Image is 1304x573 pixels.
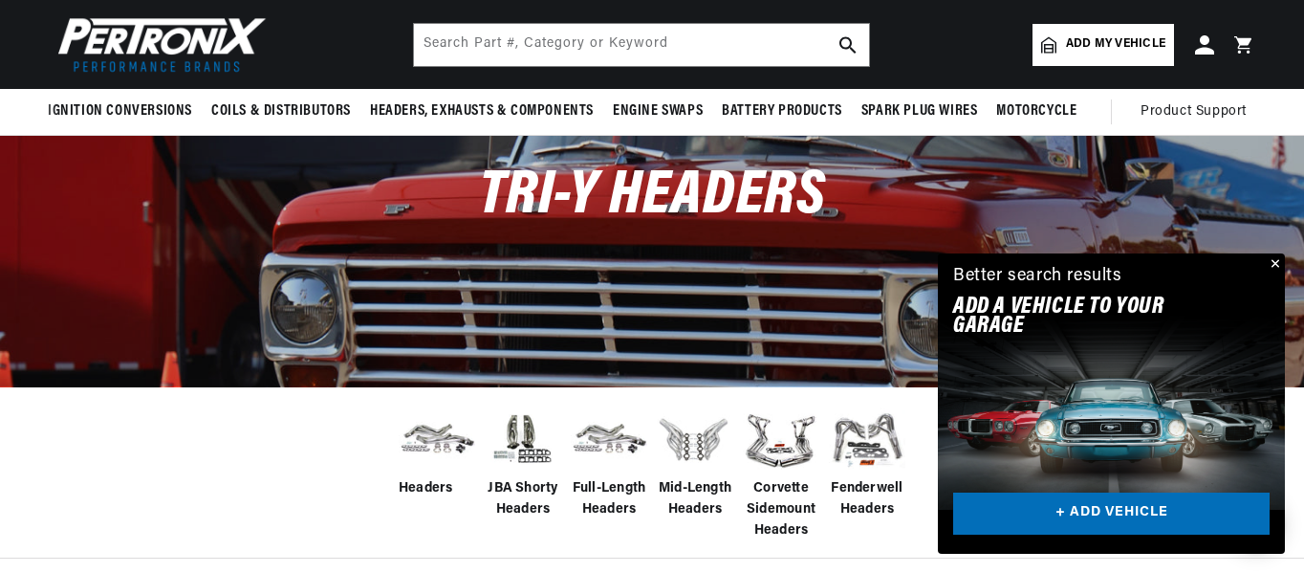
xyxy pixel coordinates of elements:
div: Better search results [953,263,1122,291]
span: Spark Plug Wires [861,101,978,121]
summary: Product Support [1141,89,1256,135]
a: Headers Headers [399,402,475,499]
summary: Ignition Conversions [48,89,202,134]
img: JBA Shorty Headers [485,408,561,472]
summary: Spark Plug Wires [852,89,988,134]
summary: Coils & Distributors [202,89,360,134]
summary: Motorcycle [987,89,1086,134]
button: Close [1262,253,1285,276]
a: Mid-Length Headers Mid-Length Headers [657,402,733,521]
img: Full-Length Headers [571,409,647,470]
span: Battery Products [722,101,842,121]
summary: Headers, Exhausts & Components [360,89,603,134]
h2: Add A VEHICLE to your garage [953,298,1222,337]
span: Motorcycle [996,101,1076,121]
span: Coils & Distributors [211,101,351,121]
input: Search Part #, Category or Keyword [414,24,869,66]
span: JBA Shorty Headers [485,478,561,521]
img: Corvette Sidemount Headers [743,402,819,478]
a: Fenderwell Headers Fenderwell Headers [829,402,905,521]
span: Fenderwell Headers [829,478,905,521]
summary: Engine Swaps [603,89,712,134]
span: Product Support [1141,101,1247,122]
img: Mid-Length Headers [657,402,733,478]
a: Add my vehicle [1032,24,1174,66]
img: Headers [399,409,475,470]
summary: Battery Products [712,89,852,134]
span: Engine Swaps [613,101,703,121]
span: Ignition Conversions [48,101,192,121]
span: Headers, Exhausts & Components [370,101,594,121]
a: Full-Length Headers Full-Length Headers [571,402,647,521]
a: + ADD VEHICLE [953,493,1270,536]
a: JBA Shorty Headers JBA Shorty Headers [485,402,561,521]
span: Corvette Sidemount Headers [743,478,819,542]
img: Pertronix [48,11,268,77]
span: Full-Length Headers [571,478,647,521]
span: Mid-Length Headers [657,478,733,521]
span: Add my vehicle [1066,35,1165,54]
span: Tri-Y Headers [479,165,826,228]
span: Headers [399,478,453,499]
button: search button [827,24,869,66]
a: Corvette Sidemount Headers Corvette Sidemount Headers [743,402,819,542]
img: Fenderwell Headers [829,402,905,478]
